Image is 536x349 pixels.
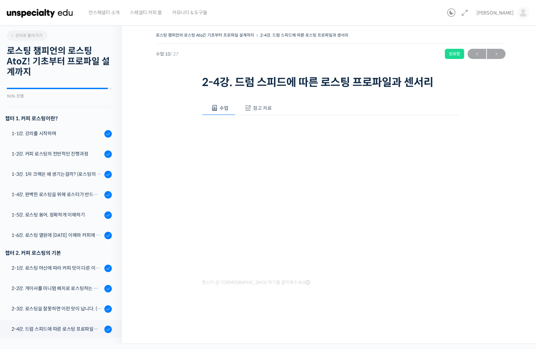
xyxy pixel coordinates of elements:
div: 완료함 [445,49,464,59]
div: 2-2강. 게이샤를 미니멈 배치로 로스팅하는 이유 (로스터기 용량과 배치 사이즈) [12,285,102,292]
span: / 27 [170,51,179,57]
span: [PERSON_NAME] [476,10,514,16]
span: 수업 [220,105,228,111]
span: ← [468,49,486,59]
a: 로스팅 챔피언의 로스팅 AtoZ! 기초부터 프로파일 설계까지 [156,33,254,38]
a: 강의로 돌아가기 [7,30,47,41]
a: 다음→ [487,49,506,59]
div: 96% 진행 [7,94,112,98]
h2: 로스팅 챔피언의 로스팅 AtoZ! 기초부터 프로파일 설계까지 [7,46,112,78]
div: 1-5강. 로스팅 용어, 정확하게 이해하기 [12,211,102,219]
span: 참고 자료 [253,105,272,111]
span: → [487,49,506,59]
div: 챕터 2. 커피 로스팅의 기본 [5,248,112,258]
span: 영상이 끊기[DEMOGRAPHIC_DATA] 여기를 클릭해주세요 [202,280,310,285]
span: 수업 10 [156,52,179,56]
h1: 2-4강. 드럼 스피드에 따른 로스팅 프로파일과 센서리 [202,76,459,89]
div: 1-2강. 커피 로스팅의 전반적인 진행과정 [12,150,102,158]
div: 2-4강. 드럼 스피드에 따른 로스팅 프로파일과 센서리 [12,325,102,333]
div: 1-4강. 완벽한 로스팅을 위해 로스터가 반드시 갖춰야 할 것 (로스팅 목표 설정하기) [12,191,102,198]
h3: 챕터 1. 커피 로스팅이란? [5,114,112,123]
a: 2-4강. 드럼 스피드에 따른 로스팅 프로파일과 센서리 [260,33,348,38]
div: 2-1강. 로스팅 머신에 따라 커피 맛이 다른 이유 (로스팅 머신의 매커니즘과 열원) [12,264,102,272]
div: 2-3강. 로스팅을 잘못하면 이런 맛이 납니다. (로스팅 디팩트의 이해) [12,305,102,312]
div: 1-3강. 1차 크랙은 왜 생기는걸까? (로스팅의 물리적, 화학적 변화) [12,170,102,178]
span: 강의로 돌아가기 [10,33,42,38]
div: 1-6강. 로스팅 열원에 [DATE] 이해와 커피에 미치는 영향 [12,231,102,239]
div: 1-1강. 강의를 시작하며 [12,130,102,137]
a: ←이전 [468,49,486,59]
